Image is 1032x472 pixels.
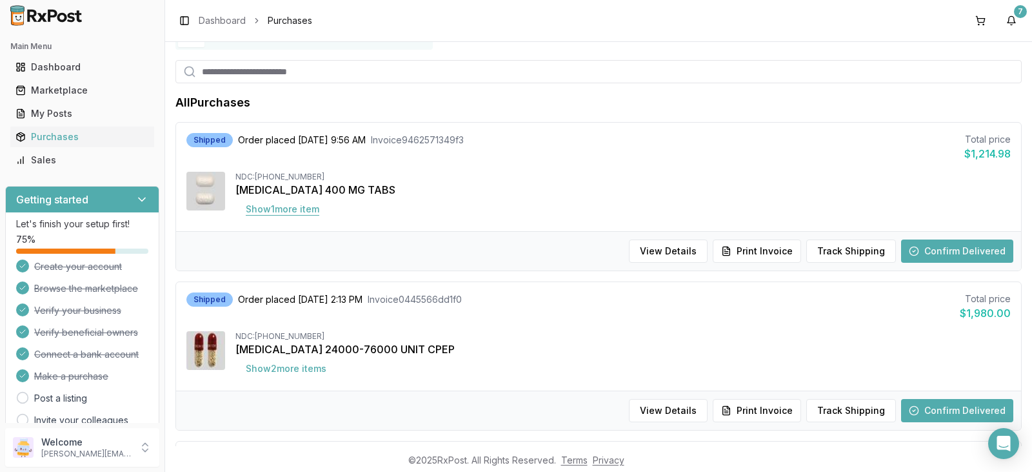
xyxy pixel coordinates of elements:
[15,107,149,120] div: My Posts
[268,14,312,27] span: Purchases
[5,127,159,147] button: Purchases
[16,218,148,231] p: Let's finish your setup first!
[186,331,225,370] img: Creon 24000-76000 UNIT CPEP
[964,146,1011,161] div: $1,214.98
[806,240,896,263] button: Track Shipping
[235,172,1011,182] div: NDC: [PHONE_NUMBER]
[238,293,362,306] span: Order placed [DATE] 2:13 PM
[15,84,149,97] div: Marketplace
[34,260,122,273] span: Create your account
[1001,10,1022,31] button: 7
[238,134,366,147] span: Order placed [DATE] 9:56 AM
[5,103,159,124] button: My Posts
[34,414,128,427] a: Invite your colleagues
[16,192,88,207] h3: Getting started
[561,455,588,466] a: Terms
[235,198,330,221] button: Show1more item
[371,134,464,147] span: Invoice 9462571349f3
[5,5,88,26] img: RxPost Logo
[901,240,1013,263] button: Confirm Delivered
[5,80,159,101] button: Marketplace
[964,133,1011,146] div: Total price
[988,428,1019,459] div: Open Intercom Messenger
[1014,5,1027,18] div: 7
[629,399,708,422] button: View Details
[34,282,138,295] span: Browse the marketplace
[5,57,159,77] button: Dashboard
[593,455,624,466] a: Privacy
[175,94,250,112] h1: All Purchases
[235,182,1011,198] div: [MEDICAL_DATA] 400 MG TABS
[186,292,233,307] div: Shipped
[15,154,149,167] div: Sales
[235,331,1011,342] div: NDC: [PHONE_NUMBER]
[186,133,233,147] div: Shipped
[34,326,138,339] span: Verify beneficial owners
[34,392,87,405] a: Post a listing
[199,14,312,27] nav: breadcrumb
[13,437,34,458] img: User avatar
[10,56,154,79] a: Dashboard
[10,79,154,102] a: Marketplace
[10,41,154,52] h2: Main Menu
[16,233,35,246] span: 75 %
[186,172,225,210] img: Multaq 400 MG TABS
[15,130,149,143] div: Purchases
[368,293,462,306] span: Invoice 0445566dd1f0
[10,149,154,172] a: Sales
[34,370,108,383] span: Make a purchase
[34,304,121,317] span: Verify your business
[960,305,1011,321] div: $1,980.00
[199,14,246,27] a: Dashboard
[235,357,337,380] button: Show2more items
[713,240,801,263] button: Print Invoice
[713,399,801,422] button: Print Invoice
[41,449,131,459] p: [PERSON_NAME][EMAIL_ADDRESS][DOMAIN_NAME]
[5,150,159,170] button: Sales
[901,399,1013,422] button: Confirm Delivered
[806,399,896,422] button: Track Shipping
[10,102,154,125] a: My Posts
[10,125,154,149] a: Purchases
[34,348,139,361] span: Connect a bank account
[41,436,131,449] p: Welcome
[629,240,708,263] button: View Details
[15,61,149,74] div: Dashboard
[960,292,1011,305] div: Total price
[235,342,1011,357] div: [MEDICAL_DATA] 24000-76000 UNIT CPEP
